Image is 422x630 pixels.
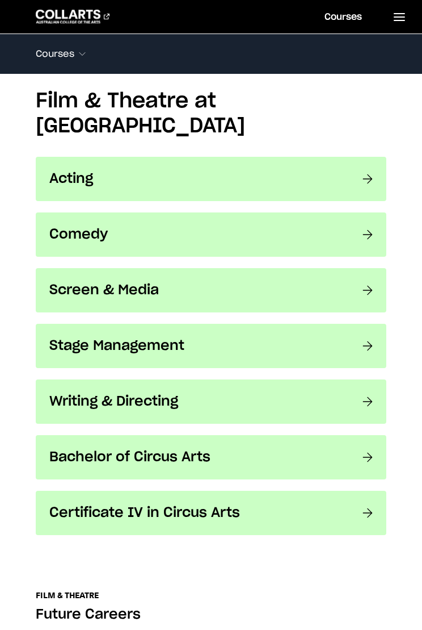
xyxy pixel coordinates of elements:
[36,491,386,535] a: Certificate IV in Circus Arts
[49,337,340,354] h3: Stage Management
[36,212,386,257] a: Comedy
[36,379,386,424] a: Writing & Directing
[49,170,340,187] h3: Acting
[49,504,340,521] h3: Certificate IV in Circus Arts
[36,49,74,59] span: Courses
[36,10,109,23] div: Go to homepage
[36,42,386,66] button: Courses
[36,89,386,139] h2: Film & Theatre at [GEOGRAPHIC_DATA]
[49,449,340,466] h3: Bachelor of Circus Arts
[49,226,340,243] h3: Comedy
[36,606,141,624] h2: Future Careers
[49,393,340,410] h3: Writing & Directing
[36,268,386,312] a: Screen & Media
[36,324,386,368] a: Stage Management
[36,590,99,601] p: Film & Theatre
[36,157,386,201] a: Acting
[36,435,386,479] a: Bachelor of Circus Arts
[49,282,340,299] h3: Screen & Media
